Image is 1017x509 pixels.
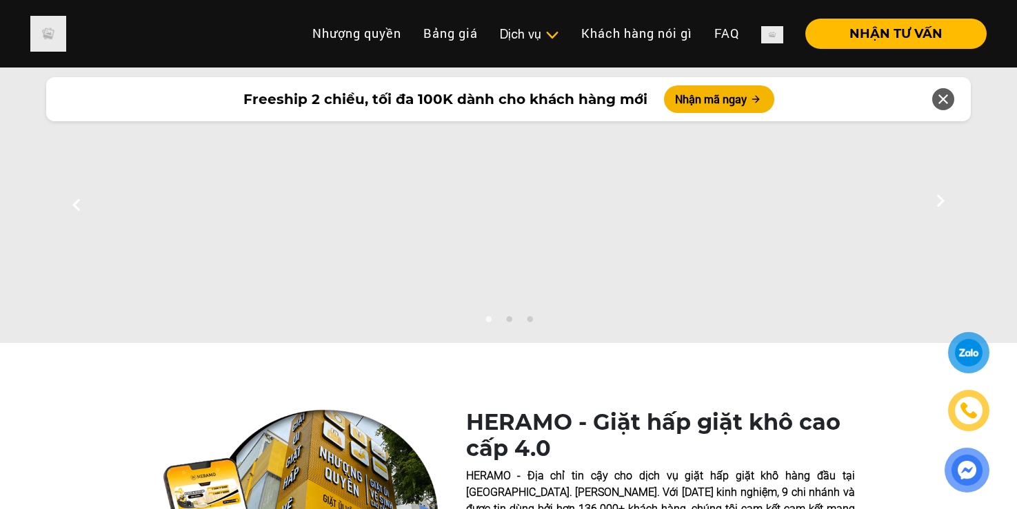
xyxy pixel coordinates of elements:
[523,315,536,329] button: 3
[243,89,647,110] span: Freeship 2 chiều, tối đa 100K dành cho khách hàng mới
[570,19,703,48] a: Khách hàng nói gì
[502,315,516,329] button: 2
[481,315,495,329] button: 1
[500,25,559,43] div: Dịch vụ
[301,19,412,48] a: Nhượng quyền
[412,19,489,48] a: Bảng giá
[545,28,559,42] img: subToggleIcon
[959,401,978,420] img: phone-icon
[950,392,987,429] a: phone-icon
[805,19,987,49] button: NHẬN TƯ VẤN
[794,28,987,40] a: NHẬN TƯ VẤN
[466,409,855,462] h1: HERAMO - Giặt hấp giặt khô cao cấp 4.0
[703,19,750,48] a: FAQ
[664,85,774,113] button: Nhận mã ngay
